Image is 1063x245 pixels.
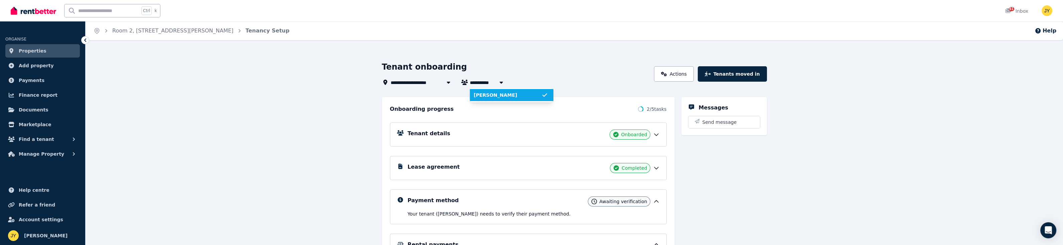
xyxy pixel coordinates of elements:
div: Open Intercom Messenger [1040,222,1056,238]
button: Help [1035,27,1056,35]
span: Manage Property [19,150,64,158]
span: k [154,8,157,13]
h5: Lease agreement [408,163,460,171]
img: JIAN YU [8,230,19,241]
a: Room 2, [STREET_ADDRESS][PERSON_NAME] [112,27,234,34]
button: Send message [688,116,760,128]
h5: Tenant details [408,130,450,138]
span: ORGANISE [5,37,26,42]
span: [PERSON_NAME] [474,92,541,98]
span: Documents [19,106,48,114]
span: Refer a friend [19,201,55,209]
span: Ctrl [141,6,152,15]
a: Add property [5,59,80,72]
span: Add property [19,62,54,70]
span: [PERSON_NAME] [24,232,68,240]
span: 61 [1009,7,1014,11]
button: Find a tenant [5,133,80,146]
a: Refer a friend [5,198,80,212]
button: Manage Property [5,147,80,161]
span: Properties [19,47,46,55]
span: 2 / 5 tasks [647,106,666,112]
button: Tenants moved in [698,66,767,82]
a: Marketplace [5,118,80,131]
a: Finance report [5,88,80,102]
a: Account settings [5,213,80,226]
h2: Onboarding progress [390,105,454,113]
span: Onboarded [621,131,647,138]
p: Your tenant ([PERSON_NAME]) needs to verify their payment method. [408,211,660,217]
span: Find a tenant [19,135,54,143]
span: Tenancy Setup [246,27,290,35]
a: Payments [5,74,80,87]
a: Properties [5,44,80,58]
a: Actions [654,66,694,82]
a: Help centre [5,183,80,197]
span: Finance report [19,91,57,99]
h5: Messages [699,104,728,112]
nav: Breadcrumb [86,21,297,40]
img: JIAN YU [1042,5,1052,16]
h1: Tenant onboarding [382,62,467,72]
div: Inbox [1005,8,1028,14]
span: Help centre [19,186,49,194]
span: Send message [702,119,737,126]
span: Completed [622,165,647,171]
span: Awaiting verification [600,198,647,205]
img: RentBetter [11,6,56,16]
a: Documents [5,103,80,116]
span: Marketplace [19,120,51,129]
h5: Payment method [408,196,459,205]
span: Payments [19,76,44,84]
span: Account settings [19,216,63,224]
